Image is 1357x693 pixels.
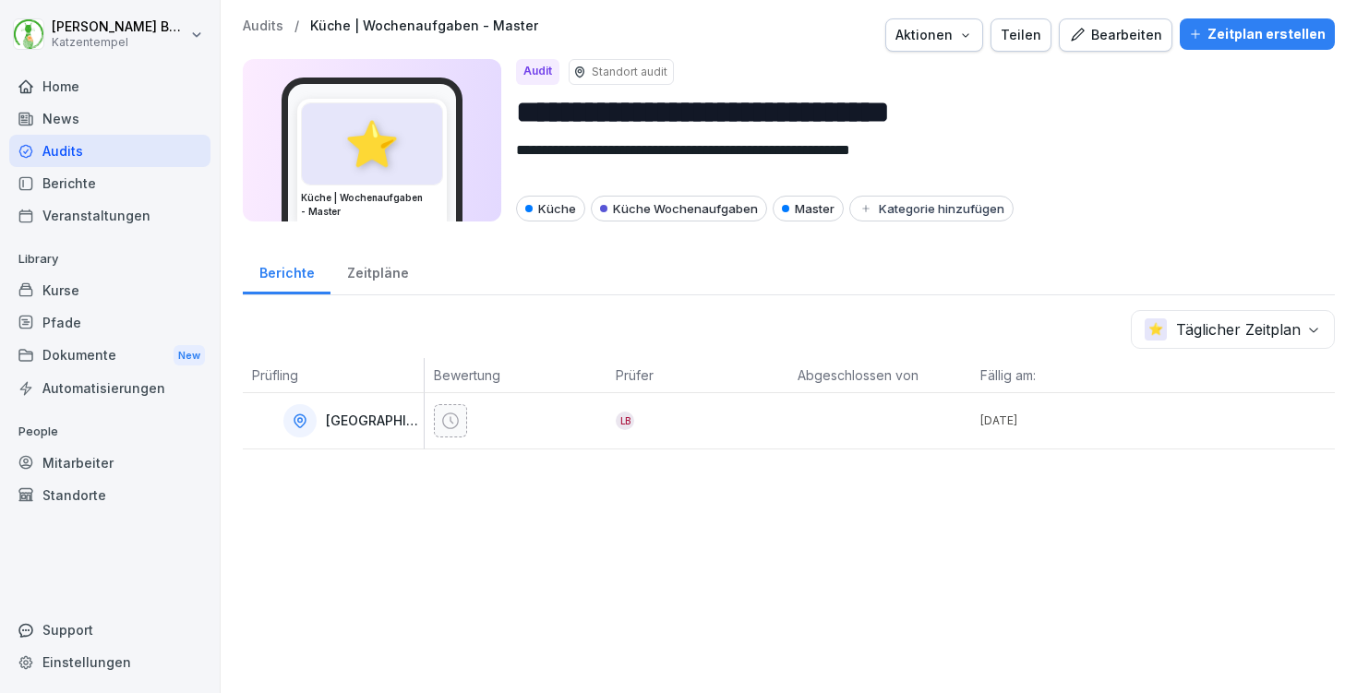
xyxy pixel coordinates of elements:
[310,18,538,34] a: Küche | Wochenaufgaben - Master
[1180,18,1335,50] button: Zeitplan erstellen
[798,365,961,385] p: Abgeschlossen von
[991,18,1051,52] button: Teilen
[294,18,299,34] p: /
[516,196,585,221] div: Küche
[9,646,210,678] a: Einstellungen
[849,196,1014,221] button: Kategorie hinzufügen
[9,372,210,404] a: Automatisierungen
[9,70,210,102] a: Home
[9,274,210,306] a: Kurse
[9,614,210,646] div: Support
[243,247,330,294] a: Berichte
[9,167,210,199] a: Berichte
[1001,25,1041,45] div: Teilen
[9,339,210,373] a: DokumenteNew
[1189,24,1326,44] div: Zeitplan erstellen
[9,339,210,373] div: Dokumente
[606,358,788,393] th: Prüfer
[434,365,597,385] p: Bewertung
[9,306,210,339] a: Pfade
[9,447,210,479] a: Mitarbeiter
[859,201,1004,216] div: Kategorie hinzufügen
[516,59,559,85] div: Audit
[9,102,210,135] a: News
[885,18,983,52] button: Aktionen
[971,358,1153,393] th: Fällig am:
[174,345,205,366] div: New
[9,135,210,167] a: Audits
[895,25,973,45] div: Aktionen
[9,199,210,232] a: Veranstaltungen
[302,103,442,185] div: ⭐
[1069,25,1162,45] div: Bearbeiten
[52,36,186,49] p: Katzentempel
[52,19,186,35] p: [PERSON_NAME] Benedix
[773,196,844,221] div: Master
[9,245,210,274] p: Library
[592,64,667,80] p: Standort audit
[326,413,420,429] p: [GEOGRAPHIC_DATA]
[330,247,425,294] a: Zeitpläne
[243,18,283,34] a: Audits
[9,479,210,511] a: Standorte
[980,412,1153,429] p: [DATE]
[616,412,634,430] div: LB
[1059,18,1172,52] button: Bearbeiten
[591,196,767,221] div: Küche Wochenaufgaben
[252,365,414,385] p: Prüfling
[9,417,210,447] p: People
[301,191,443,219] h3: Küche | Wochenaufgaben - Master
